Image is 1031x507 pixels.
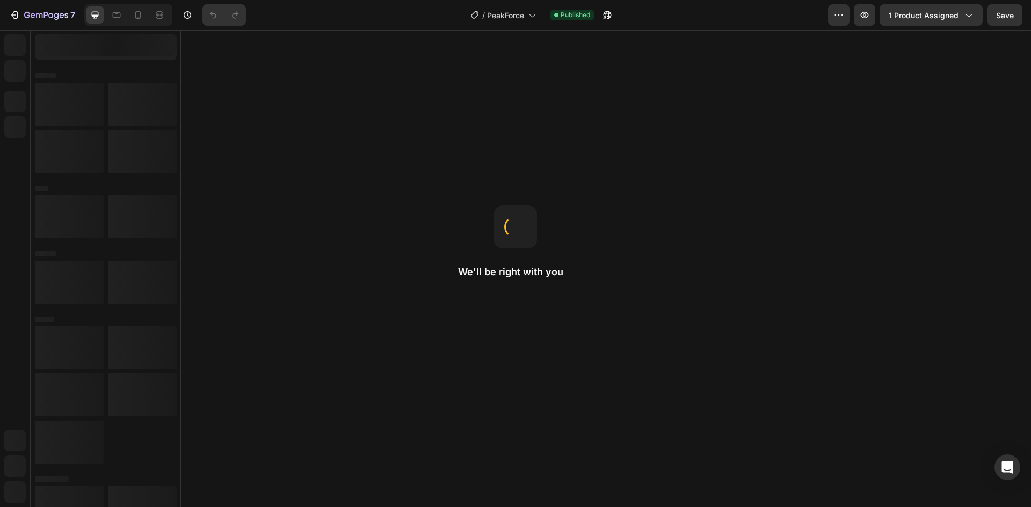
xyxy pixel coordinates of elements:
[561,10,590,20] span: Published
[70,9,75,21] p: 7
[987,4,1022,26] button: Save
[487,10,524,21] span: PeakForce
[880,4,983,26] button: 1 product assigned
[458,266,573,278] h2: We'll be right with you
[996,11,1014,20] span: Save
[482,10,485,21] span: /
[889,10,959,21] span: 1 product assigned
[4,4,80,26] button: 7
[994,454,1020,480] div: Open Intercom Messenger
[202,4,246,26] div: Undo/Redo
